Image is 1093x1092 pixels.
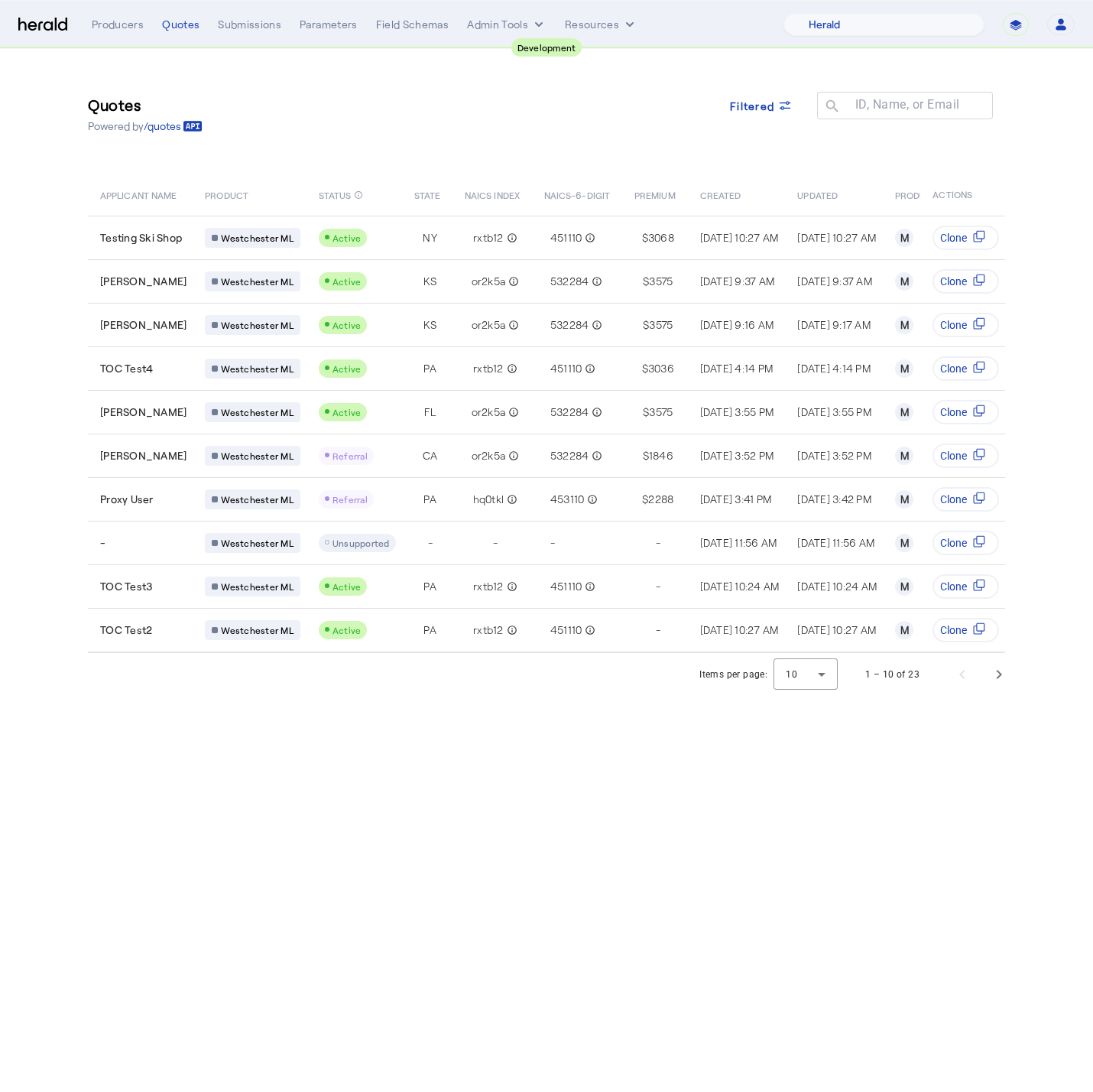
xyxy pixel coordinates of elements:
[504,361,517,376] mat-icon: info_outline
[423,274,437,289] span: KS
[932,574,999,599] button: Clone
[423,361,436,376] span: PA
[920,173,1006,216] th: ACTIONS
[656,579,660,594] span: -
[504,622,517,638] mat-icon: info_outline
[797,187,838,202] span: UPDATED
[332,276,362,287] span: Active
[589,274,602,289] mat-icon: info_outline
[423,579,436,594] span: PA
[465,187,520,202] span: NAICS INDEX
[582,579,595,594] mat-icon: info_outline
[467,17,546,32] button: internal dropdown menu
[932,444,999,468] button: Clone
[643,448,649,463] span: $
[100,274,186,289] span: [PERSON_NAME]
[797,580,877,593] span: [DATE] 10:24 AM
[643,317,649,333] span: $
[940,492,967,507] span: Clone
[332,450,368,461] span: Referral
[895,577,913,596] div: M
[817,98,843,117] mat-icon: search
[473,361,504,376] span: rxtb12
[100,448,186,463] span: [PERSON_NAME]
[700,405,774,418] span: [DATE] 3:55 PM
[473,579,504,594] span: rxtb12
[940,448,967,463] span: Clone
[100,317,186,333] span: [PERSON_NAME]
[700,187,741,202] span: CREATED
[505,317,519,333] mat-icon: info_outline
[88,94,203,115] h3: Quotes
[642,230,648,245] span: $
[100,492,154,507] span: Proxy User
[643,405,649,420] span: $
[221,362,294,375] span: Westchester ML
[550,405,589,420] span: 532284
[300,17,358,32] div: Parameters
[700,580,780,593] span: [DATE] 10:24 AM
[932,531,999,555] button: Clone
[865,667,919,682] div: 1 – 10 of 23
[100,535,105,551] span: -
[504,492,517,507] mat-icon: info_outline
[797,231,876,244] span: [DATE] 10:27 AM
[472,274,506,289] span: or2k5a
[940,535,967,551] span: Clone
[423,492,436,507] span: PA
[700,318,774,331] span: [DATE] 9:16 AM
[700,275,775,288] span: [DATE] 9:37 AM
[895,272,913,291] div: M
[797,318,871,331] span: [DATE] 9:17 AM
[932,487,999,512] button: Clone
[895,316,913,334] div: M
[332,494,368,505] span: Referral
[544,187,610,202] span: NAICS-6-DIGIT
[797,449,871,462] span: [DATE] 3:52 PM
[642,492,648,507] span: $
[718,92,805,119] button: Filtered
[981,656,1017,693] button: Next page
[505,274,519,289] mat-icon: info_outline
[932,400,999,424] button: Clone
[855,97,960,112] mat-label: ID, Name, or Email
[643,274,649,289] span: $
[649,448,673,463] span: 1846
[332,320,362,330] span: Active
[504,579,517,594] mat-icon: info_outline
[940,274,967,289] span: Clone
[932,226,999,250] button: Clone
[414,187,440,202] span: STATE
[550,230,582,245] span: 451110
[649,274,673,289] span: 3575
[550,317,589,333] span: 532284
[582,230,595,245] mat-icon: info_outline
[354,187,363,203] mat-icon: info_outline
[423,448,438,463] span: CA
[221,450,294,462] span: Westchester ML
[423,317,437,333] span: KS
[940,230,967,245] span: Clone
[940,317,967,333] span: Clone
[100,405,186,420] span: [PERSON_NAME]
[584,492,598,507] mat-icon: info_outline
[218,17,281,32] div: Submissions
[505,448,519,463] mat-icon: info_outline
[700,231,779,244] span: [DATE] 10:27 AM
[221,580,294,593] span: Westchester ML
[332,232,362,243] span: Active
[932,313,999,337] button: Clone
[504,230,517,245] mat-icon: info_outline
[493,535,498,551] span: -
[642,361,648,376] span: $
[649,317,673,333] span: 3575
[550,535,555,551] span: -
[582,361,595,376] mat-icon: info_outline
[511,38,582,57] div: Development
[100,579,152,594] span: TOC Test3
[648,361,674,376] span: 3036
[376,17,449,32] div: Field Schemas
[895,187,945,202] span: PRODUCER
[895,447,913,465] div: M
[423,622,436,638] span: PA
